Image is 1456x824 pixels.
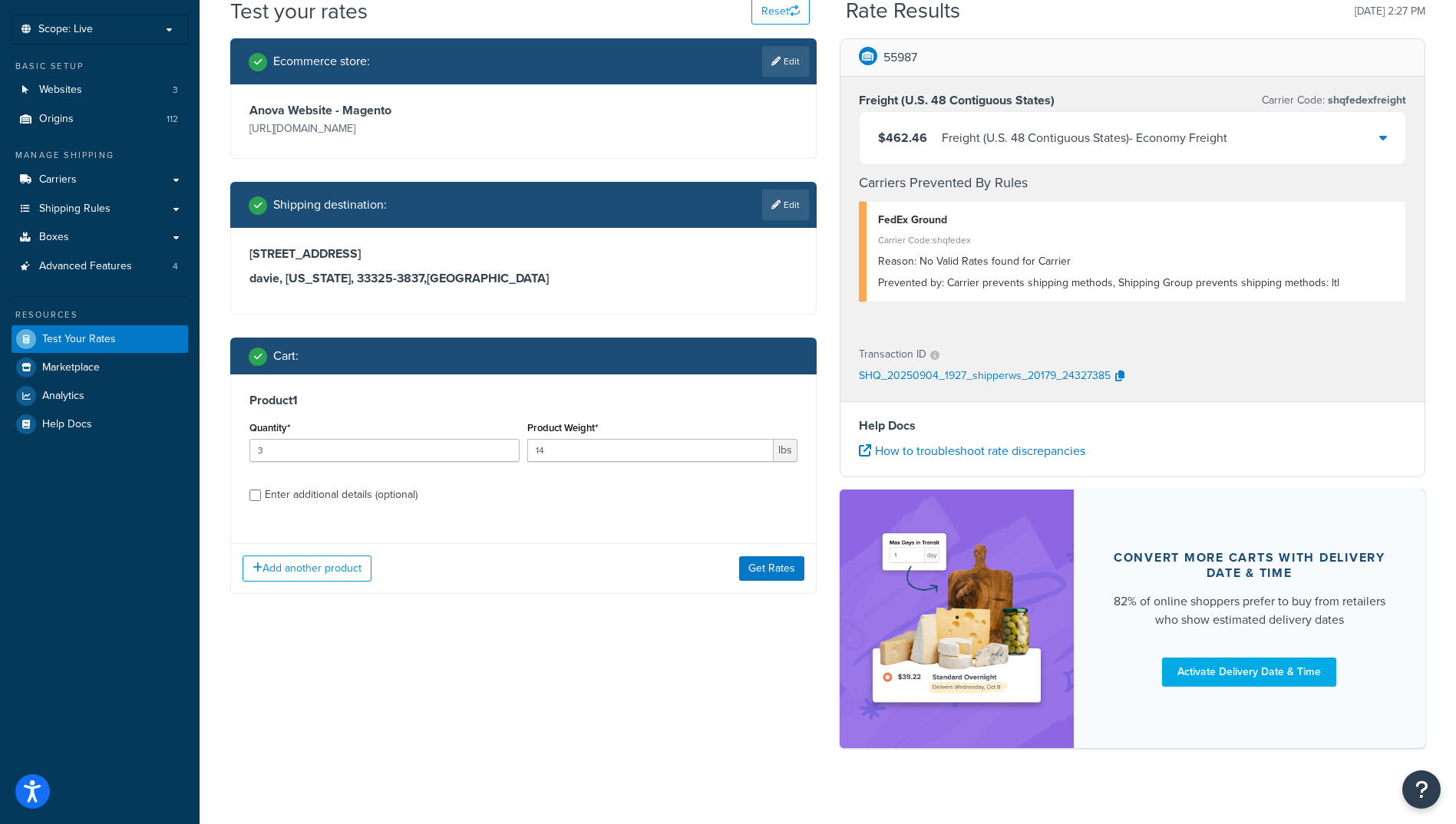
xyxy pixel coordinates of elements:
[39,231,69,244] span: Boxes
[1402,770,1441,809] button: Open Resource Center
[12,410,188,438] a: Help Docs
[863,513,1051,724] img: feature-image-ddt-36eae7f7280da8017bfb280eaccd9c446f90b1fe08728e4019434db127062ab4.png
[249,439,520,462] input: 0.0
[249,393,797,408] h3: Product 1
[12,105,188,133] a: Origins112
[12,325,188,353] a: Test Your Rates
[273,198,387,212] h2: Shipping destination :
[527,439,774,462] input: 0.00
[527,422,598,433] label: Product Weight*
[878,275,944,291] span: Prevented by:
[12,195,188,223] a: Shipping Rules
[878,129,927,147] span: $462.46
[249,118,520,140] p: [URL][DOMAIN_NAME]
[878,272,1395,294] div: Carrier prevents shipping methods, Shipping Group prevents shipping methods: ltl
[265,484,418,506] div: Enter additional details (optional)
[859,93,1055,108] h3: Freight (U.S. 48 Contiguous States)
[1325,92,1406,108] span: shqfedexfreight
[12,308,188,321] div: Resources
[249,246,797,262] h3: [STREET_ADDRESS]
[173,84,178,97] span: 3
[12,166,188,194] a: Carriers
[42,333,116,346] span: Test Your Rates
[249,422,290,433] label: Quantity*
[859,344,926,365] p: Transaction ID
[774,439,797,462] span: lbs
[273,349,299,363] h2: Cart :
[12,382,188,410] a: Analytics
[859,442,1085,460] a: How to troubleshoot rate discrepancies
[42,390,84,403] span: Analytics
[12,252,188,281] a: Advanced Features4
[12,76,188,104] li: Websites
[12,354,188,381] a: Marketplace
[739,556,804,581] button: Get Rates
[762,190,809,220] a: Edit
[12,105,188,133] li: Origins
[42,361,100,374] span: Marketplace
[243,555,371,582] button: Add another product
[942,127,1227,149] div: Freight (U.S. 48 Contiguous States) - Economy Freight
[39,173,77,186] span: Carriers
[1162,658,1336,687] a: Activate Delivery Date & Time
[39,84,82,97] span: Websites
[883,47,917,68] p: 55987
[1111,550,1388,581] div: Convert more carts with delivery date & time
[42,418,92,431] span: Help Docs
[878,251,1395,272] div: No Valid Rates found for Carrier
[38,23,93,36] span: Scope: Live
[878,209,1395,231] div: FedEx Ground
[12,223,188,252] a: Boxes
[859,365,1111,388] p: SHQ_20250904_1927_shipperws_20179_24327385
[39,260,132,273] span: Advanced Features
[1355,1,1425,22] p: [DATE] 2:27 PM
[878,253,916,269] span: Reason:
[878,229,1395,251] div: Carrier Code: shqfedex
[39,203,111,216] span: Shipping Rules
[859,173,1407,193] h4: Carriers Prevented By Rules
[859,417,1407,435] h4: Help Docs
[12,60,188,73] div: Basic Setup
[762,46,809,77] a: Edit
[12,252,188,281] li: Advanced Features
[1111,592,1388,629] div: 82% of online shoppers prefer to buy from retailers who show estimated delivery dates
[12,149,188,162] div: Manage Shipping
[249,103,520,118] h3: Anova Website - Magento
[249,271,797,286] h3: davie, [US_STATE], 33325-3837 , [GEOGRAPHIC_DATA]
[39,113,74,126] span: Origins
[167,113,178,126] span: 112
[273,54,370,68] h2: Ecommerce store :
[173,260,178,273] span: 4
[1262,90,1406,111] p: Carrier Code:
[249,489,261,501] input: Enter additional details (optional)
[12,76,188,104] a: Websites3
